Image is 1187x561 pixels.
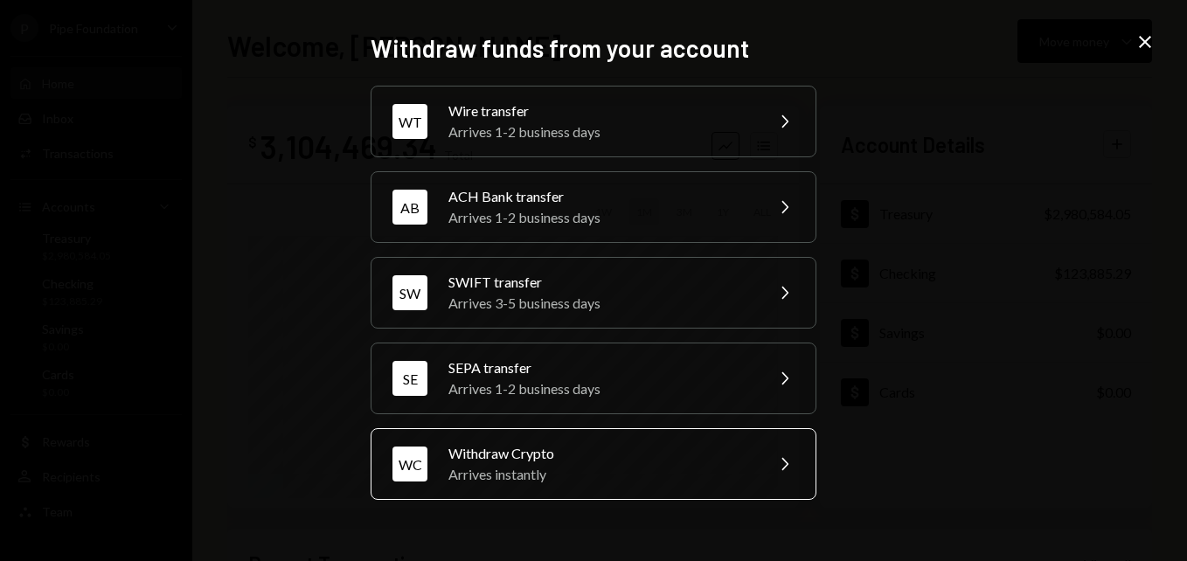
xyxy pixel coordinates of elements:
div: Withdraw Crypto [448,443,753,464]
div: Arrives 3-5 business days [448,293,753,314]
div: ACH Bank transfer [448,186,753,207]
button: ABACH Bank transferArrives 1-2 business days [371,171,816,243]
div: WC [392,447,427,481]
div: WT [392,104,427,139]
div: Arrives 1-2 business days [448,207,753,228]
button: WTWire transferArrives 1-2 business days [371,86,816,157]
div: SE [392,361,427,396]
div: AB [392,190,427,225]
div: Arrives instantly [448,464,753,485]
button: SESEPA transferArrives 1-2 business days [371,343,816,414]
h2: Withdraw funds from your account [371,31,816,66]
div: Wire transfer [448,100,753,121]
div: Arrives 1-2 business days [448,378,753,399]
button: SWSWIFT transferArrives 3-5 business days [371,257,816,329]
button: WCWithdraw CryptoArrives instantly [371,428,816,500]
div: Arrives 1-2 business days [448,121,753,142]
div: SW [392,275,427,310]
div: SWIFT transfer [448,272,753,293]
div: SEPA transfer [448,357,753,378]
